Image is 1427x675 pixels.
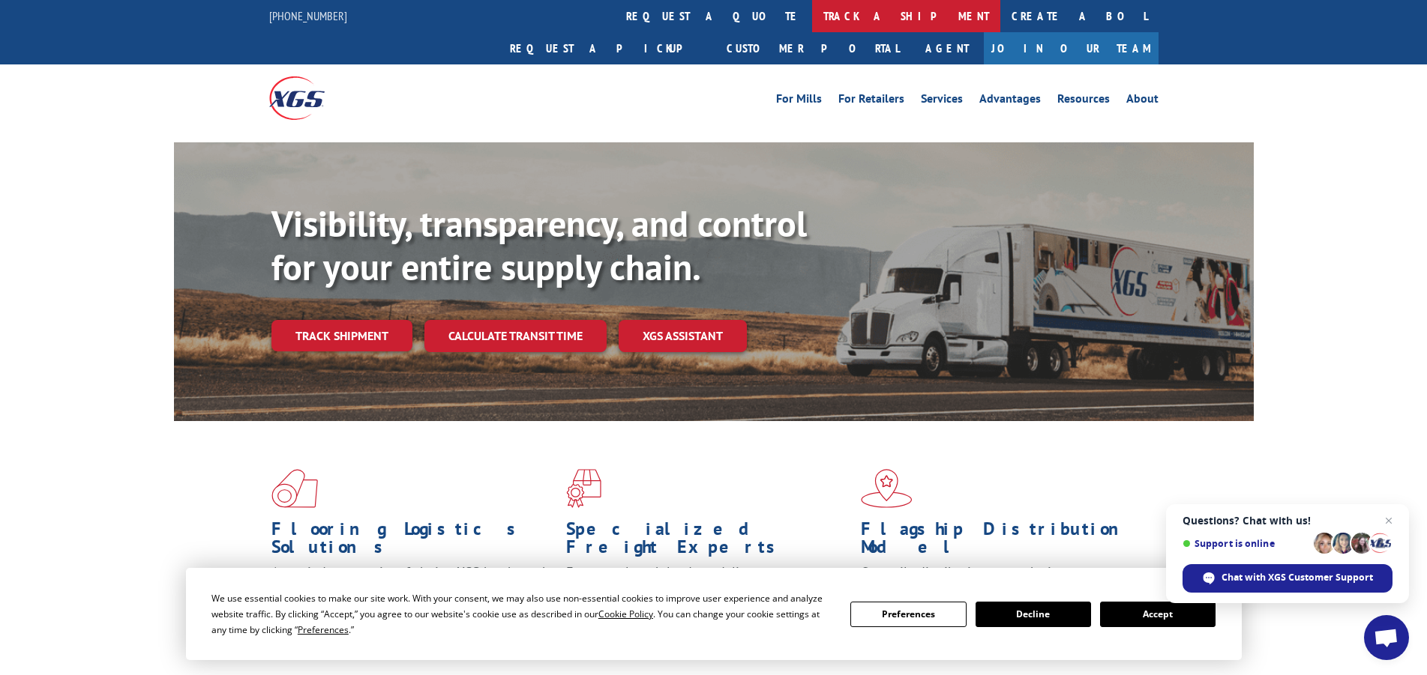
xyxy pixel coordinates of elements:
h1: Flooring Logistics Solutions [271,520,555,563]
a: Agent [910,32,984,64]
img: xgs-icon-focused-on-flooring-red [566,469,601,508]
div: Chat with XGS Customer Support [1183,564,1393,593]
a: For Retailers [838,93,904,109]
a: Services [921,93,963,109]
h1: Specialized Freight Experts [566,520,850,563]
div: Open chat [1364,615,1409,660]
a: Track shipment [271,320,412,351]
a: Request a pickup [499,32,715,64]
a: Resources [1057,93,1110,109]
span: As an industry carrier of choice, XGS has brought innovation and dedication to flooring logistics... [271,563,554,617]
a: XGS ASSISTANT [619,320,747,352]
a: Join Our Team [984,32,1159,64]
span: Our agile distribution network gives you nationwide inventory management on demand. [861,563,1137,599]
p: From overlength loads to delicate cargo, our experienced staff knows the best way to move your fr... [566,563,850,630]
a: Customer Portal [715,32,910,64]
div: Cookie Consent Prompt [186,568,1242,660]
button: Accept [1100,602,1216,627]
span: Questions? Chat with us! [1183,515,1393,527]
a: About [1126,93,1159,109]
a: Advantages [979,93,1041,109]
button: Preferences [850,602,966,627]
img: xgs-icon-total-supply-chain-intelligence-red [271,469,318,508]
h1: Flagship Distribution Model [861,520,1144,563]
a: For Mills [776,93,822,109]
span: Close chat [1380,512,1398,530]
b: Visibility, transparency, and control for your entire supply chain. [271,200,807,290]
span: Support is online [1183,538,1309,549]
a: [PHONE_NUMBER] [269,8,347,23]
div: We use essential cookies to make our site work. With your consent, we may also use non-essential ... [211,590,832,638]
span: Chat with XGS Customer Support [1222,571,1373,584]
button: Decline [976,602,1091,627]
span: Preferences [298,623,349,636]
span: Cookie Policy [598,608,653,620]
a: Calculate transit time [424,320,607,352]
img: xgs-icon-flagship-distribution-model-red [861,469,913,508]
